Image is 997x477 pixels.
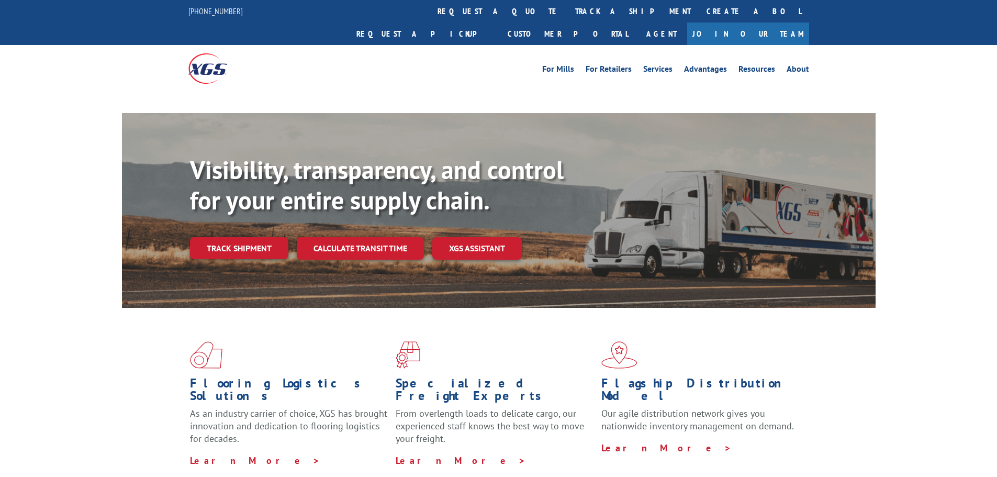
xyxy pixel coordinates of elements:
[738,65,775,76] a: Resources
[787,65,809,76] a: About
[190,407,387,445] span: As an industry carrier of choice, XGS has brought innovation and dedication to flooring logistics...
[601,407,794,432] span: Our agile distribution network gives you nationwide inventory management on demand.
[396,377,593,407] h1: Specialized Freight Experts
[188,6,243,16] a: [PHONE_NUMBER]
[396,407,593,454] p: From overlength loads to delicate cargo, our experienced staff knows the best way to move your fr...
[190,237,288,259] a: Track shipment
[601,341,637,369] img: xgs-icon-flagship-distribution-model-red
[643,65,673,76] a: Services
[500,23,636,45] a: Customer Portal
[190,454,320,467] a: Learn More >
[190,153,564,216] b: Visibility, transparency, and control for your entire supply chain.
[687,23,809,45] a: Join Our Team
[349,23,500,45] a: Request a pickup
[601,442,732,454] a: Learn More >
[601,377,799,407] h1: Flagship Distribution Model
[396,454,526,467] a: Learn More >
[586,65,632,76] a: For Retailers
[432,237,522,260] a: XGS ASSISTANT
[190,341,222,369] img: xgs-icon-total-supply-chain-intelligence-red
[297,237,424,260] a: Calculate transit time
[542,65,574,76] a: For Mills
[190,377,388,407] h1: Flooring Logistics Solutions
[396,341,420,369] img: xgs-icon-focused-on-flooring-red
[684,65,727,76] a: Advantages
[636,23,687,45] a: Agent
